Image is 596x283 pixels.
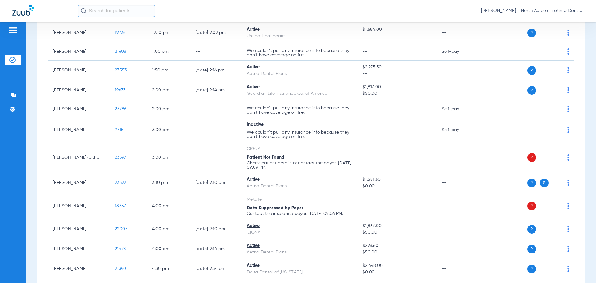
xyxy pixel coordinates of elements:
[191,259,242,279] td: [DATE] 9:34 PM
[567,180,569,186] img: group-dot-blue.svg
[115,30,125,35] span: 19736
[527,225,536,234] span: P
[115,267,126,271] span: 21390
[247,212,353,216] p: Contact the insurance payer. [DATE] 09:06 PM.
[48,193,110,219] td: [PERSON_NAME]
[567,48,569,55] img: group-dot-blue.svg
[247,161,353,170] p: Check patient details or contact the payer. [DATE] 09:09 PM.
[247,206,303,210] span: Data Suppressed by Payer
[191,142,242,173] td: --
[147,173,191,193] td: 3:10 PM
[363,49,367,54] span: --
[147,61,191,80] td: 1:50 PM
[247,155,284,160] span: Patient Not Found
[247,84,353,90] div: Active
[247,196,353,203] div: MetLife
[247,26,353,33] div: Active
[247,90,353,97] div: Guardian Life Insurance Co. of America
[147,239,191,259] td: 4:00 PM
[147,100,191,118] td: 2:00 PM
[527,86,536,95] span: P
[48,100,110,118] td: [PERSON_NAME]
[363,64,431,71] span: $2,275.30
[191,23,242,43] td: [DATE] 9:02 PM
[437,259,479,279] td: --
[115,180,126,185] span: 23322
[437,118,479,142] td: Self-pay
[567,154,569,161] img: group-dot-blue.svg
[115,204,126,208] span: 18357
[48,142,110,173] td: [PERSON_NAME]/ortho
[363,229,431,236] span: $50.00
[527,66,536,75] span: P
[527,29,536,37] span: P
[115,128,124,132] span: 9715
[147,23,191,43] td: 12:10 PM
[247,183,353,189] div: Aetna Dental Plans
[115,49,126,54] span: 21608
[48,23,110,43] td: [PERSON_NAME]
[48,118,110,142] td: [PERSON_NAME]
[363,26,431,33] span: $1,684.00
[147,219,191,239] td: 4:00 PM
[147,43,191,61] td: 1:00 PM
[247,249,353,256] div: Aetna Dental Plans
[247,262,353,269] div: Active
[115,88,125,92] span: 19633
[567,30,569,36] img: group-dot-blue.svg
[363,269,431,276] span: $0.00
[527,179,536,187] span: P
[247,106,353,115] p: We couldn’t pull any insurance info because they don’t have coverage on file.
[363,262,431,269] span: $2,448.00
[437,142,479,173] td: --
[437,239,479,259] td: --
[48,259,110,279] td: [PERSON_NAME]
[247,229,353,236] div: CIGNA
[48,61,110,80] td: [PERSON_NAME]
[363,33,431,39] span: --
[48,173,110,193] td: [PERSON_NAME]
[115,227,127,231] span: 22007
[527,153,536,162] span: P
[247,223,353,229] div: Active
[437,43,479,61] td: Self-pay
[437,193,479,219] td: --
[363,90,431,97] span: $50.00
[115,155,126,160] span: 23397
[437,23,479,43] td: --
[8,26,18,34] img: hamburger-icon
[147,118,191,142] td: 3:00 PM
[567,87,569,93] img: group-dot-blue.svg
[363,84,431,90] span: $1,817.00
[247,33,353,39] div: United Healthcare
[567,246,569,252] img: group-dot-blue.svg
[191,219,242,239] td: [DATE] 9:10 PM
[191,61,242,80] td: [DATE] 9:16 PM
[191,118,242,142] td: --
[191,173,242,193] td: [DATE] 9:10 PM
[363,176,431,183] span: $1,581.60
[363,249,431,256] span: $50.00
[247,243,353,249] div: Active
[147,193,191,219] td: 4:00 PM
[437,173,479,193] td: --
[363,223,431,229] span: $1,867.00
[437,219,479,239] td: --
[115,247,126,251] span: 21473
[363,204,367,208] span: --
[540,179,549,187] span: S
[247,130,353,139] p: We couldn’t pull any insurance info because they don’t have coverage on file.
[115,107,126,111] span: 23786
[437,100,479,118] td: Self-pay
[527,245,536,253] span: P
[363,243,431,249] span: $298.60
[567,203,569,209] img: group-dot-blue.svg
[247,64,353,71] div: Active
[437,80,479,100] td: --
[115,68,127,72] span: 23553
[247,121,353,128] div: Inactive
[48,80,110,100] td: [PERSON_NAME]
[527,265,536,273] span: P
[363,107,367,111] span: --
[567,226,569,232] img: group-dot-blue.svg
